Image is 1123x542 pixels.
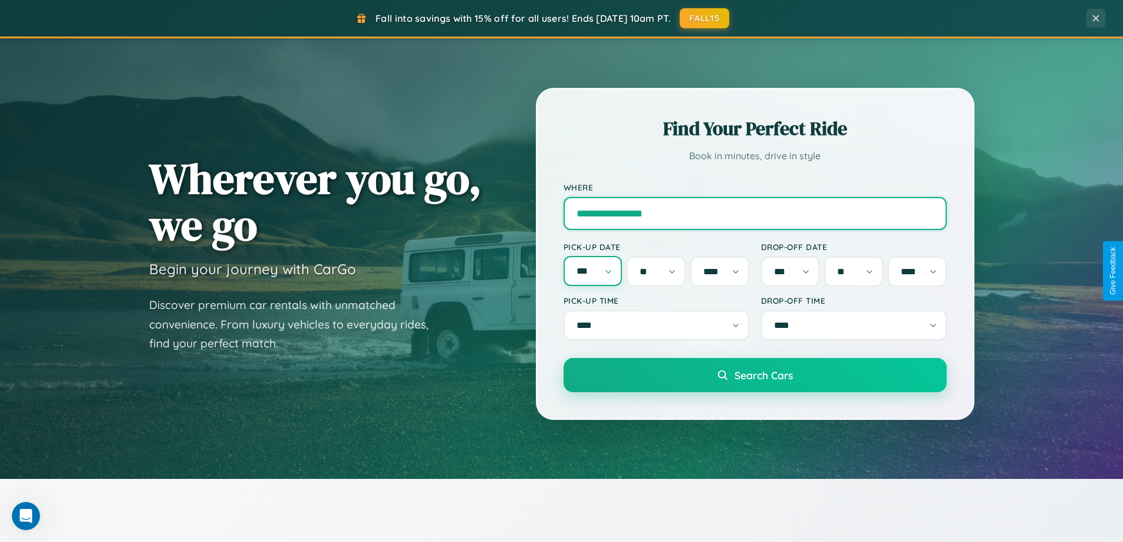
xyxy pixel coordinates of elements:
[564,242,749,252] label: Pick-up Date
[564,147,947,165] p: Book in minutes, drive in style
[564,182,947,192] label: Where
[149,260,356,278] h3: Begin your journey with CarGo
[12,502,40,530] iframe: Intercom live chat
[761,295,947,306] label: Drop-off Time
[564,295,749,306] label: Pick-up Time
[735,369,793,382] span: Search Cars
[761,242,947,252] label: Drop-off Date
[1109,247,1117,295] div: Give Feedback
[149,295,444,353] p: Discover premium car rentals with unmatched convenience. From luxury vehicles to everyday rides, ...
[564,116,947,142] h2: Find Your Perfect Ride
[680,8,729,28] button: FALL15
[149,155,482,248] h1: Wherever you go, we go
[376,12,671,24] span: Fall into savings with 15% off for all users! Ends [DATE] 10am PT.
[564,358,947,392] button: Search Cars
